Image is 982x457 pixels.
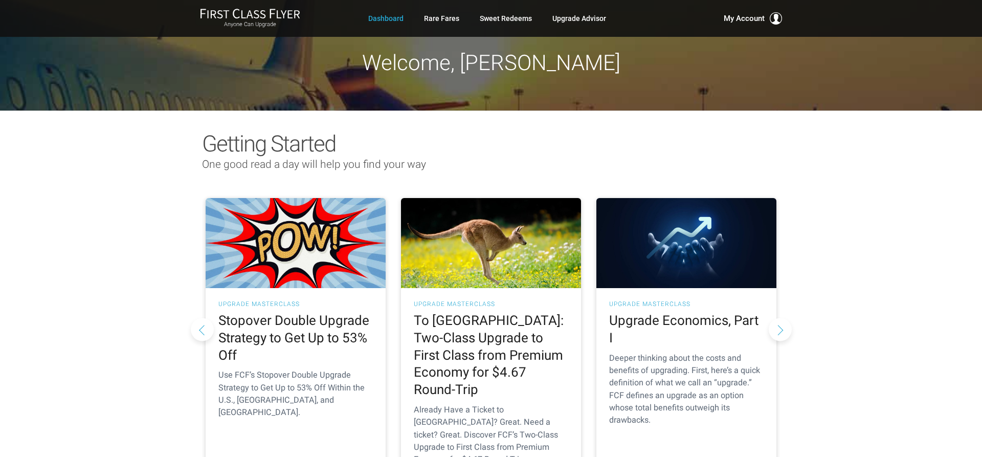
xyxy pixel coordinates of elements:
span: My Account [724,12,765,25]
span: Welcome, [PERSON_NAME] [362,50,620,75]
span: Getting Started [202,130,336,157]
button: Previous slide [191,318,214,341]
a: Rare Fares [424,9,459,28]
span: One good read a day will help you find your way [202,158,426,170]
a: Upgrade Advisor [552,9,606,28]
a: First Class FlyerAnyone Can Upgrade [200,8,300,29]
img: First Class Flyer [200,8,300,19]
h3: UPGRADE MASTERCLASS [414,301,568,307]
p: Deeper thinking about the costs and benefits of upgrading. First, here’s a quick definition of wh... [609,352,764,427]
p: Use FCF’s Stopover Double Upgrade Strategy to Get Up to 53% Off Within the U.S., [GEOGRAPHIC_DATA... [218,369,373,419]
a: Dashboard [368,9,404,28]
a: Sweet Redeems [480,9,532,28]
button: Next slide [769,318,792,341]
h2: To [GEOGRAPHIC_DATA]: Two-Class Upgrade to First Class from Premium Economy for $4.67 Round-Trip [414,312,568,399]
small: Anyone Can Upgrade [200,21,300,28]
h3: UPGRADE MASTERCLASS [218,301,373,307]
h2: Stopover Double Upgrade Strategy to Get Up to 53% Off [218,312,373,364]
h2: Upgrade Economics, Part I [609,312,764,347]
h3: UPGRADE MASTERCLASS [609,301,764,307]
button: My Account [724,12,782,25]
